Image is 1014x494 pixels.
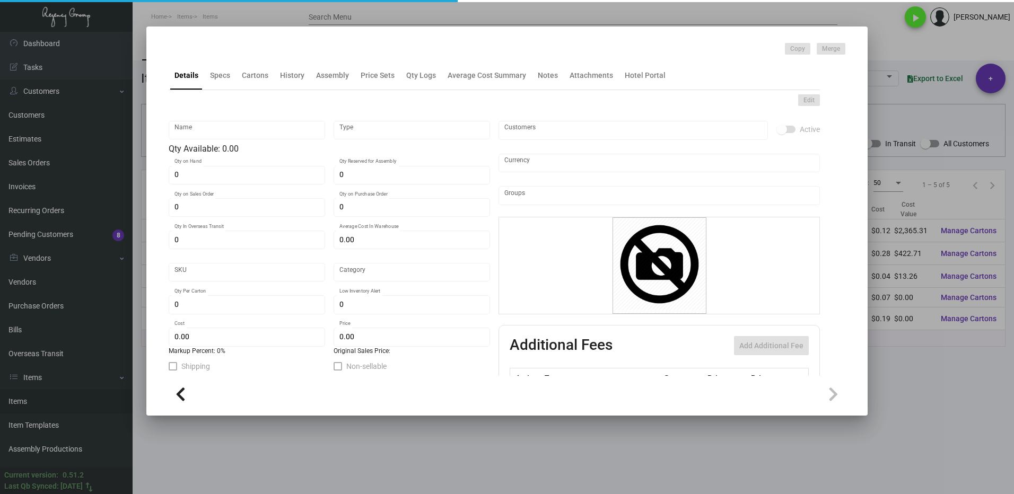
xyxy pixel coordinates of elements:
[346,360,387,373] span: Non-sellable
[361,70,395,81] div: Price Sets
[817,43,845,55] button: Merge
[448,70,526,81] div: Average Cost Summary
[210,70,230,81] div: Specs
[570,70,613,81] div: Attachments
[822,45,840,54] span: Merge
[734,336,809,355] button: Add Additional Fee
[181,360,210,373] span: Shipping
[174,70,198,81] div: Details
[542,368,661,387] th: Type
[739,341,803,350] span: Add Additional Fee
[510,368,543,387] th: Active
[510,336,613,355] h2: Additional Fees
[242,70,268,81] div: Cartons
[790,45,805,54] span: Copy
[800,123,820,136] span: Active
[705,368,748,387] th: Price
[661,368,704,387] th: Cost
[538,70,558,81] div: Notes
[406,70,436,81] div: Qty Logs
[798,94,820,106] button: Edit
[504,191,815,200] input: Add new..
[748,368,796,387] th: Price type
[785,43,810,55] button: Copy
[504,126,763,135] input: Add new..
[4,481,83,492] div: Last Qb Synced: [DATE]
[316,70,349,81] div: Assembly
[803,96,815,105] span: Edit
[625,70,666,81] div: Hotel Portal
[169,143,490,155] div: Qty Available: 0.00
[63,470,84,481] div: 0.51.2
[4,470,58,481] div: Current version:
[280,70,304,81] div: History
